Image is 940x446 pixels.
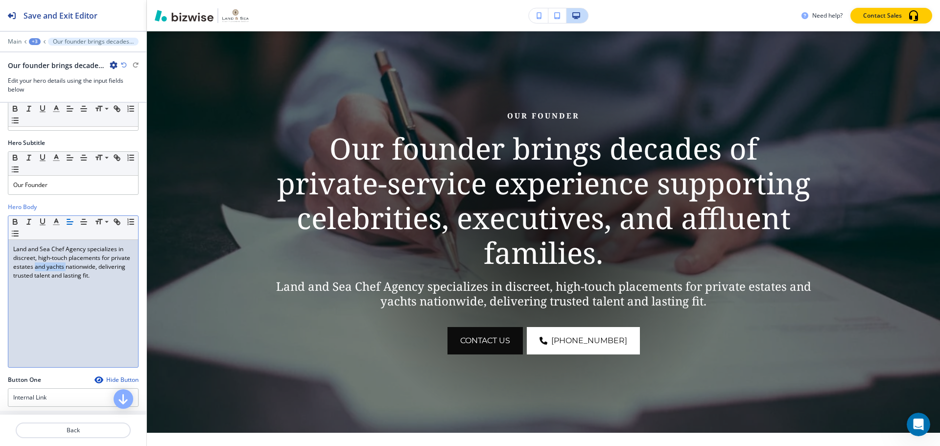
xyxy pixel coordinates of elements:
[812,11,843,20] h3: Need help?
[147,31,940,433] img: Banner Image
[155,10,213,22] img: Bizwise Logo
[53,38,134,45] p: Our founder brings decades of private‑service experience supporting celebrities, executives, and ...
[447,327,523,354] button: CONTACT US
[16,423,131,438] button: Back
[261,279,825,308] p: Land and Sea Chef Agency specializes in discreet, high‑touch placements for private estates and y...
[94,376,139,384] button: Hide Button
[527,327,640,354] a: [PHONE_NUMBER]
[863,11,902,20] p: Contact Sales
[8,60,106,70] h2: Our founder brings decades of private‑service experience supporting celebrities, executives, and ...
[850,8,932,23] button: Contact Sales
[8,203,37,211] h2: Hero Body
[13,393,47,402] h4: Internal Link
[8,38,22,45] button: Main
[48,38,139,46] button: Our founder brings decades of private‑service experience supporting celebrities, executives, and ...
[8,76,139,94] h3: Edit your hero details using the input fields below
[13,245,133,280] p: Land and Sea Chef Agency specializes in discreet, high‑touch placements for private estates and y...
[261,110,825,121] p: Our Founder
[29,38,41,45] button: +3
[222,9,249,22] img: Your Logo
[23,10,97,22] h2: Save and Exit Editor
[8,376,41,384] h2: Button One
[551,335,627,347] span: [PHONE_NUMBER]
[13,181,133,189] p: Our Founder
[17,426,130,435] p: Back
[261,131,825,270] p: Our founder brings decades of private‑service experience supporting celebrities, executives, and ...
[8,139,45,147] h2: Hero Subtitle
[907,413,930,436] iframe: Intercom live chat
[460,335,510,347] span: CONTACT US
